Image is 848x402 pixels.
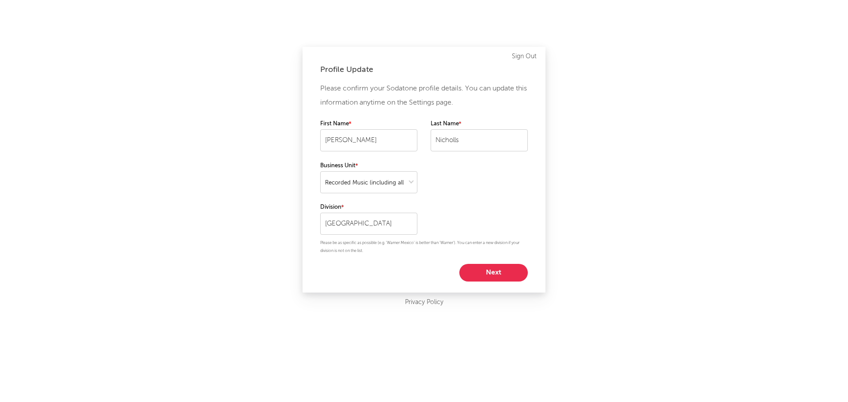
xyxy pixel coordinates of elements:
p: Please confirm your Sodatone profile details. You can update this information anytime on the Sett... [320,82,528,110]
button: Next [459,264,528,282]
input: Your last name [431,129,528,151]
div: Profile Update [320,64,528,75]
label: Business Unit [320,161,417,171]
label: Last Name [431,119,528,129]
label: Division [320,202,417,213]
a: Privacy Policy [405,297,443,308]
input: Your first name [320,129,417,151]
input: Your division [320,213,417,235]
p: Please be as specific as possible (e.g. 'Warner Mexico' is better than 'Warner'). You can enter a... [320,239,528,255]
a: Sign Out [512,51,537,62]
label: First Name [320,119,417,129]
